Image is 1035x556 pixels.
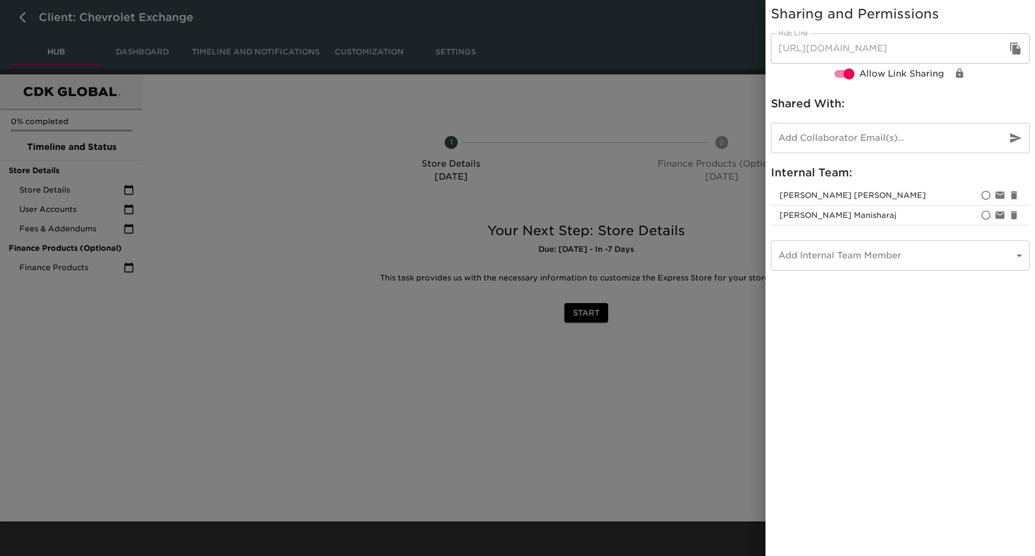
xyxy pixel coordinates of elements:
[1007,208,1021,222] div: Remove catherine.manisharaj@cdk.com
[1007,188,1021,202] div: Remove bailey.rubin@cdk.com
[993,208,1007,222] div: Disable notifications for catherine.manisharaj@cdk.com
[771,164,1030,181] h6: Internal Team:
[979,188,993,202] div: Set as primay account owner
[859,67,944,80] span: Allow Link Sharing
[771,95,1030,112] h6: Shared With:
[979,208,993,222] div: Set as primay account owner
[771,241,1030,271] div: ​
[953,66,967,80] div: Change View/Edit Permissions for Link Share
[993,188,1007,202] div: Disable notifications for bailey.rubin@cdk.com
[779,211,896,219] span: catherine.manisharaj@cdk.com
[771,5,1030,23] h5: Sharing and Permissions
[779,191,926,200] span: bailey.rubin@cdk.com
